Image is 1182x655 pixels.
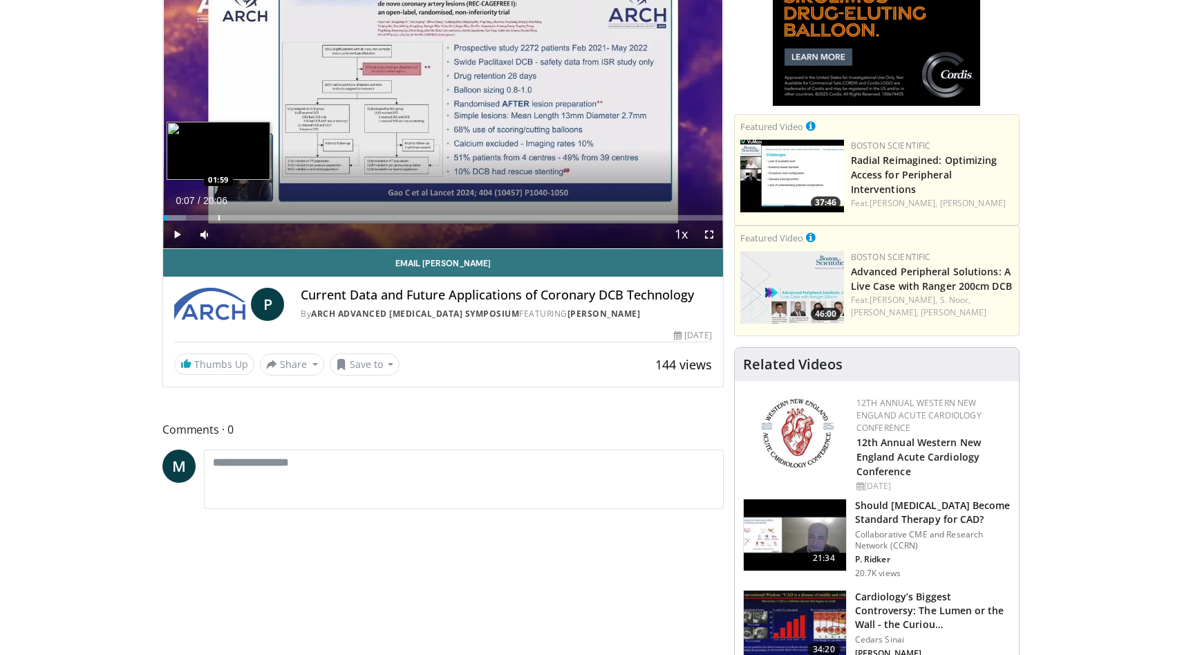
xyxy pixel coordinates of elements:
span: 21:34 [807,551,841,565]
a: M [162,450,196,483]
img: eb63832d-2f75-457d-8c1a-bbdc90eb409c.150x105_q85_crop-smart_upscale.jpg [744,499,846,571]
button: Fullscreen [695,221,723,248]
a: 37:46 [740,140,844,212]
button: Playback Rate [668,221,695,248]
a: [PERSON_NAME] [567,308,641,320]
div: Feat. [851,197,1013,210]
img: 0954f259-7907-4053-a817-32a96463ecc8.png.150x105_q85_autocrop_double_scale_upscale_version-0.2.png [759,397,836,470]
div: By FEATURING [301,308,711,320]
span: 0:07 [176,195,194,206]
a: [PERSON_NAME] [921,306,986,318]
p: Cedars Sinai [855,634,1011,645]
p: P. Ridker [855,554,1011,565]
span: Comments 0 [162,421,724,439]
a: P [251,288,284,321]
a: 12th Annual Western New England Acute Cardiology Conference [856,436,981,478]
a: Thumbs Up [174,353,254,375]
img: c038ed19-16d5-403f-b698-1d621e3d3fd1.150x105_q85_crop-smart_upscale.jpg [740,140,844,212]
a: 12th Annual Western New England Acute Cardiology Conference [856,397,982,434]
span: 46:00 [811,308,841,320]
span: 144 views [655,356,712,373]
a: [PERSON_NAME], [870,294,937,306]
div: [DATE] [674,329,711,342]
img: image.jpeg [167,122,270,180]
button: Mute [191,221,218,248]
small: Featured Video [740,120,803,133]
a: Boston Scientific [851,251,931,263]
p: 20.7K views [855,568,901,579]
a: ARCH Advanced [MEDICAL_DATA] Symposium [311,308,519,320]
h3: Cardiology’s Biggest Controversy: The Lumen or the Wall - the Curiou… [855,590,1011,631]
small: Featured Video [740,232,803,244]
span: 37:46 [811,196,841,209]
h3: Should [MEDICAL_DATA] Become Standard Therapy for CAD? [855,499,1011,526]
a: Boston Scientific [851,140,931,151]
img: af9da20d-90cf-472d-9687-4c089bf26c94.150x105_q85_crop-smart_upscale.jpg [740,251,844,324]
img: ARCH Advanced Revascularization Symposium [174,288,245,321]
button: Share [260,353,324,376]
button: Play [163,221,191,248]
div: Feat. [851,294,1013,319]
a: Advanced Peripheral Solutions: A Live Case with Ranger 200cm DCB [851,265,1012,293]
h4: Current Data and Future Applications of Coronary DCB Technology [301,288,711,303]
span: / [198,195,200,206]
h4: Related Videos [743,356,843,373]
button: Save to [330,353,400,376]
a: [PERSON_NAME] [940,197,1006,209]
a: [PERSON_NAME], [870,197,937,209]
a: S. Noor, [940,294,971,306]
a: 21:34 Should [MEDICAL_DATA] Become Standard Therapy for CAD? Collaborative CME and Research Netwo... [743,499,1011,579]
div: [DATE] [856,480,1008,492]
a: Email [PERSON_NAME] [163,249,723,277]
p: Collaborative CME and Research Network (CCRN) [855,529,1011,551]
a: [PERSON_NAME], [851,306,919,318]
span: 20:06 [203,195,227,206]
div: Progress Bar [163,215,723,221]
a: Radial Reimagined: Optimizing Access for Peripheral Interventions [851,154,997,196]
a: 46:00 [740,251,844,324]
